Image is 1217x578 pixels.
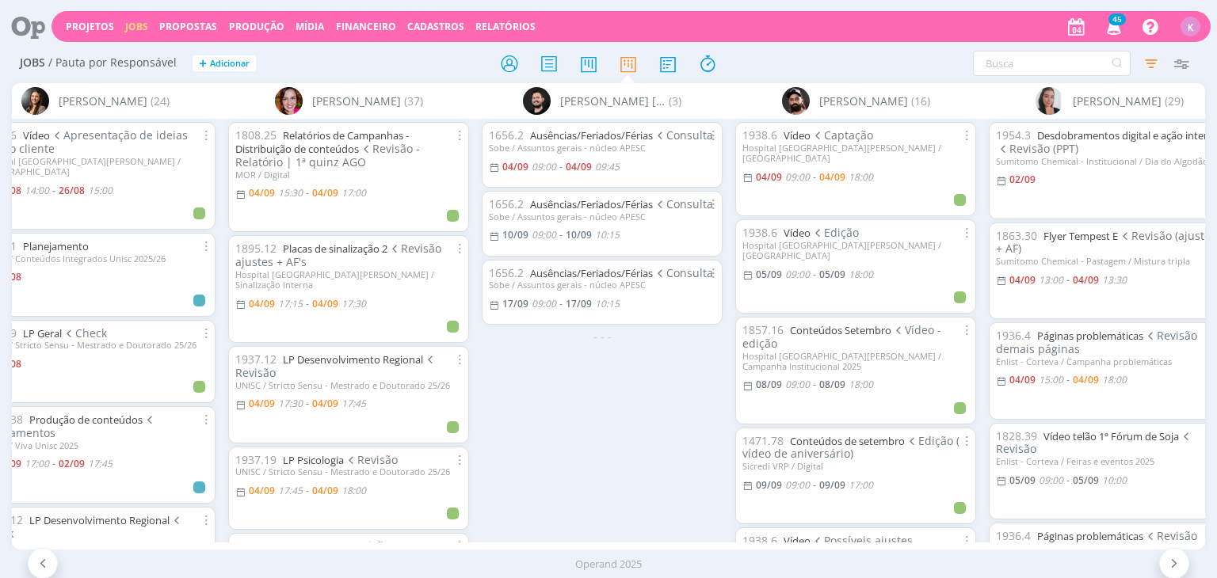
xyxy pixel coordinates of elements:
[742,240,969,260] div: Hospital [GEOGRAPHIC_DATA][PERSON_NAME] / [GEOGRAPHIC_DATA]
[312,186,338,200] : 04/09
[849,378,873,391] : 18:00
[566,228,592,241] : 10/09
[306,299,309,309] : -
[813,481,816,490] : -
[653,196,713,211] span: Consulta
[595,297,620,310] : 10:15
[756,170,782,184] : 04/09
[306,486,309,496] : -
[530,128,653,143] a: Ausências/Feriados/Férias
[296,20,324,33] a: Mídia
[1102,373,1127,386] : 18:00
[151,93,170,109] span: (24)
[1165,93,1184,109] span: (29)
[813,173,816,182] : -
[88,457,113,470] : 17:45
[471,21,540,33] button: Relatórios
[1039,373,1063,386] : 15:00
[742,433,959,462] span: Edição ( vídeo de aniversário)
[790,323,891,337] a: Conteúdos Setembro
[1073,93,1162,109] span: [PERSON_NAME]
[1043,229,1118,243] a: Flyer Tempest E
[155,21,222,33] button: Propostas
[66,20,114,33] a: Projetos
[312,484,338,497] : 04/09
[996,428,1192,457] span: Revisão
[235,452,277,467] span: 1937.19
[275,87,303,115] img: B
[235,241,441,269] span: Revisão ajustes + AF's
[785,378,810,391] : 09:00
[489,211,715,222] div: Sobe / Assuntos gerais - núcleo APESC
[21,87,49,115] img: B
[249,397,275,410] : 04/09
[278,397,303,410] : 17:30
[1037,329,1143,343] a: Páginas problemáticas
[911,93,930,109] span: (16)
[489,265,524,280] span: 1656.2
[813,380,816,390] : -
[785,170,810,184] : 09:00
[996,228,1216,257] span: Revisão (ajustes + AF)
[229,20,284,33] a: Produção
[1036,87,1063,115] img: C
[785,268,810,281] : 09:00
[404,93,423,109] span: (37)
[819,93,908,109] span: [PERSON_NAME]
[1009,173,1036,186] : 02/09
[29,513,170,527] a: LP Desenvolvimento Regional
[559,299,563,309] : -
[249,297,275,310] : 04/09
[159,20,217,33] span: Propostas
[653,265,713,280] span: Consulta
[278,186,303,200] : 15:30
[996,127,1031,143] span: 1954.3
[756,478,782,492] : 09/09
[849,268,873,281] : 18:00
[23,128,50,143] a: Vídeo
[532,297,556,310] : 09:00
[210,59,250,69] span: Adicionar
[502,160,528,173] : 04/09
[235,169,462,180] div: MOR / Digital
[996,228,1037,243] span: 1863.30
[560,93,666,109] span: [PERSON_NAME] [PERSON_NAME]
[790,434,905,448] a: Conteúdos de setembro
[62,325,107,340] span: Check
[996,528,1031,543] span: 1936.4
[742,322,784,337] span: 1857.16
[973,51,1131,76] input: Busca
[530,266,653,280] a: Ausências/Feriados/Férias
[306,188,309,198] : -
[489,127,524,143] span: 1656.2
[819,170,845,184] : 04/09
[249,186,275,200] : 04/09
[653,127,713,143] span: Consulta
[502,228,528,241] : 10/09
[59,457,85,470] : 02/09
[595,228,620,241] : 10:15
[341,397,366,410] : 17:45
[742,433,784,448] span: 1471.78
[1102,273,1127,287] : 13:30
[1066,476,1070,485] : -
[344,452,398,467] span: Revisão
[125,20,148,33] a: Jobs
[235,128,409,156] a: Relatórios de Campanhas - Distribuição de conteúdos
[1009,273,1036,287] : 04/09
[283,453,344,467] a: LP Psicologia
[278,297,303,310] : 17:15
[813,270,816,279] : -
[341,297,366,310] : 17:30
[742,143,969,163] div: Hospital [GEOGRAPHIC_DATA][PERSON_NAME] / [GEOGRAPHIC_DATA]
[784,128,811,143] a: Vídeo
[996,428,1037,443] span: 1828.39
[566,297,592,310] : 17/09
[291,21,329,33] button: Mídia
[1108,13,1126,25] span: 45
[756,378,782,391] : 08/09
[23,239,89,253] a: Planejamento
[235,380,462,390] div: UNISC / Stricto Sensu - Mestrado e Doutorado 25/26
[331,21,401,33] button: Financeiro
[784,226,811,240] a: Vídeo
